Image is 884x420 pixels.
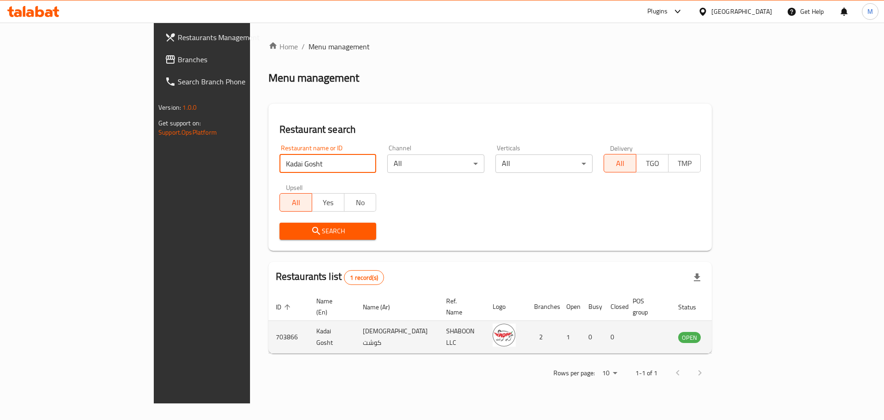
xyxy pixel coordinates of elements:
[647,6,668,17] div: Plugins
[711,6,772,17] div: [GEOGRAPHIC_DATA]
[158,117,201,129] span: Get support on:
[276,270,384,285] h2: Restaurants list
[279,223,377,240] button: Search
[640,157,665,170] span: TGO
[178,76,294,87] span: Search Branch Phone
[344,270,384,285] div: Total records count
[158,126,217,138] a: Support.OpsPlatform
[276,302,293,313] span: ID
[603,293,625,321] th: Closed
[157,48,302,71] a: Branches
[178,54,294,65] span: Branches
[158,101,181,113] span: Version:
[485,293,527,321] th: Logo
[608,157,633,170] span: All
[268,71,359,85] h2: Menu management
[279,193,312,212] button: All
[559,293,581,321] th: Open
[493,324,516,347] img: Kadai Gosht
[157,26,302,48] a: Restaurants Management
[316,296,344,318] span: Name (En)
[316,196,341,209] span: Yes
[178,32,294,43] span: Restaurants Management
[603,321,625,354] td: 0
[668,154,701,172] button: TMP
[363,302,402,313] span: Name (Ar)
[527,293,559,321] th: Branches
[439,321,485,354] td: SHABOON LLC
[312,193,344,212] button: Yes
[581,293,603,321] th: Busy
[268,293,751,354] table: enhanced table
[527,321,559,354] td: 2
[636,154,669,172] button: TGO
[678,332,701,343] span: OPEN
[678,302,708,313] span: Status
[446,296,474,318] span: Ref. Name
[344,273,384,282] span: 1 record(s)
[633,296,660,318] span: POS group
[157,71,302,93] a: Search Branch Phone
[286,184,303,190] label: Upsell
[287,225,369,237] span: Search
[553,367,595,379] p: Rows per page:
[387,154,484,173] div: All
[581,321,603,354] td: 0
[268,41,712,52] nav: breadcrumb
[182,101,197,113] span: 1.0.0
[348,196,373,209] span: No
[344,193,377,212] button: No
[604,154,636,172] button: All
[308,41,370,52] span: Menu management
[610,145,633,151] label: Delivery
[302,41,305,52] li: /
[559,321,581,354] td: 1
[284,196,308,209] span: All
[672,157,697,170] span: TMP
[635,367,657,379] p: 1-1 of 1
[599,367,621,380] div: Rows per page:
[309,321,355,354] td: Kadai Gosht
[355,321,439,354] td: [DEMOGRAPHIC_DATA] كوشت
[279,123,701,136] h2: Restaurant search
[867,6,873,17] span: M
[279,154,377,173] input: Search for restaurant name or ID..
[686,266,708,289] div: Export file
[495,154,593,173] div: All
